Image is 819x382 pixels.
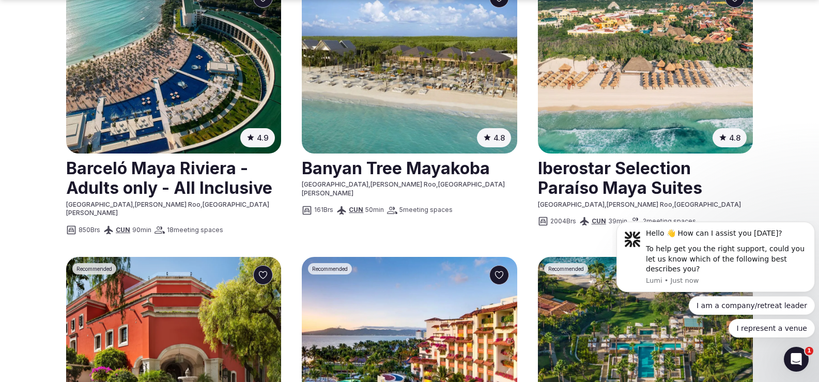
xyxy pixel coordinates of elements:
[66,201,269,217] span: [GEOGRAPHIC_DATA][PERSON_NAME]
[200,201,203,208] span: ,
[167,226,223,235] span: 18 meeting spaces
[608,217,627,226] span: 39 min
[399,206,453,215] span: 5 meeting spaces
[133,201,135,208] span: ,
[805,347,813,355] span: 1
[76,265,112,272] span: Recommended
[370,180,436,188] span: [PERSON_NAME] Roo
[365,206,384,215] span: 50 min
[302,180,368,188] span: [GEOGRAPHIC_DATA]
[135,201,200,208] span: [PERSON_NAME] Roo
[674,201,741,208] span: [GEOGRAPHIC_DATA]
[66,155,281,201] a: View venue
[257,132,269,143] span: 4.9
[132,226,151,235] span: 90 min
[116,226,130,234] a: CUN
[607,201,672,208] span: [PERSON_NAME] Roo
[66,201,133,208] span: [GEOGRAPHIC_DATA]
[302,155,517,180] h2: Banyan Tree Mayakoba
[312,265,348,272] span: Recommended
[592,217,606,225] a: CUN
[493,132,505,143] span: 4.8
[79,226,100,235] span: 850 Brs
[612,221,819,354] iframe: Intercom notifications message
[66,155,281,201] h2: Barceló Maya Riviera - Adults only - All Inclusive
[538,201,605,208] span: [GEOGRAPHIC_DATA]
[314,206,333,215] span: 161 Brs
[643,217,696,226] span: 2 meeting spaces
[538,155,753,201] a: View venue
[605,201,607,208] span: ,
[368,180,370,188] span: ,
[784,347,809,372] iframe: Intercom live chat
[538,155,753,201] h2: Iberostar Selection Paraíso Maya Suites
[308,263,352,274] div: Recommended
[729,132,740,143] span: 4.8
[302,155,517,180] a: View venue
[550,217,576,226] span: 2004 Brs
[713,128,747,147] button: 4.8
[302,180,505,197] span: [GEOGRAPHIC_DATA][PERSON_NAME]
[72,263,116,274] div: Recommended
[548,265,584,272] span: Recommended
[349,206,363,213] a: CUN
[672,201,674,208] span: ,
[436,180,438,188] span: ,
[240,128,275,147] button: 4.9
[477,128,511,147] button: 4.8
[544,263,588,274] div: Recommended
